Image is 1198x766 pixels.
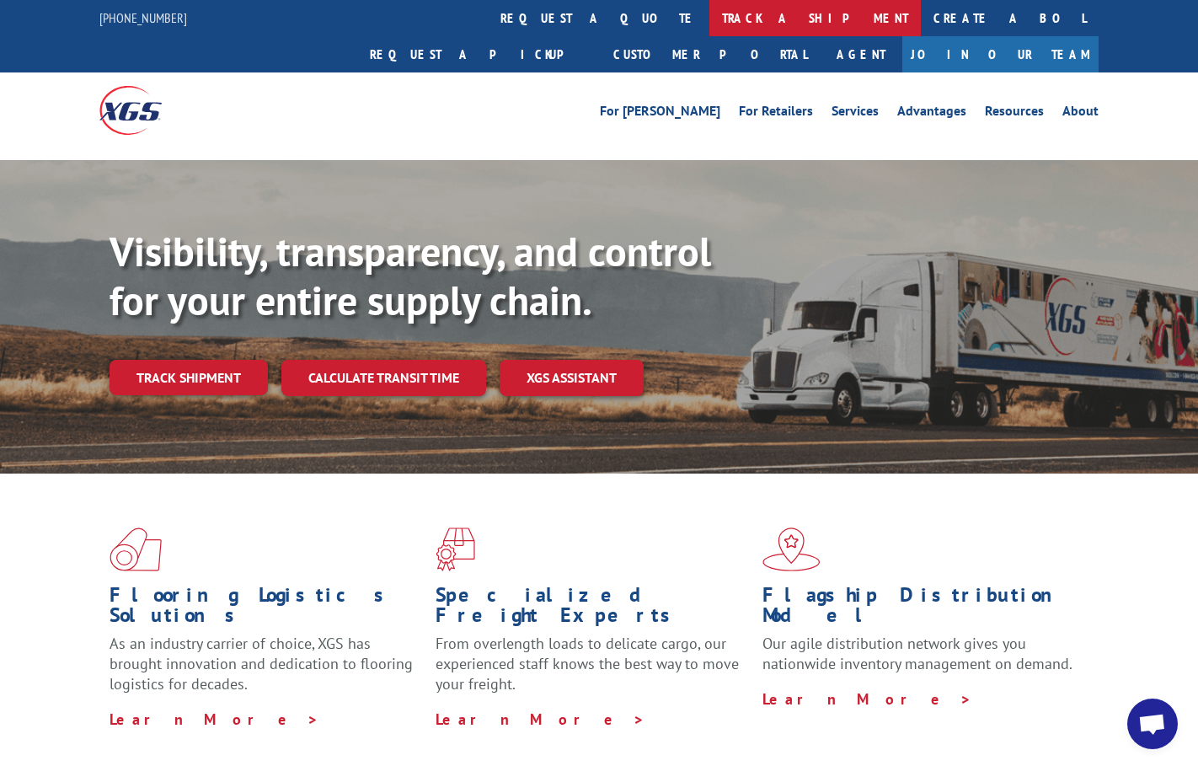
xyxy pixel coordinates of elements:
a: Join Our Team [902,36,1099,72]
a: Learn More > [762,689,972,709]
a: Request a pickup [357,36,601,72]
b: Visibility, transparency, and control for your entire supply chain. [110,225,711,326]
a: For Retailers [739,104,813,123]
img: xgs-icon-flagship-distribution-model-red [762,528,821,571]
a: Learn More > [436,710,645,729]
p: From overlength loads to delicate cargo, our experienced staff knows the best way to move your fr... [436,634,749,709]
a: Track shipment [110,360,268,395]
a: [PHONE_NUMBER] [99,9,187,26]
a: Learn More > [110,710,319,729]
h1: Flooring Logistics Solutions [110,585,423,634]
a: Customer Portal [601,36,820,72]
div: Open chat [1127,699,1178,749]
img: xgs-icon-total-supply-chain-intelligence-red [110,528,162,571]
span: As an industry carrier of choice, XGS has brought innovation and dedication to flooring logistics... [110,634,413,694]
img: xgs-icon-focused-on-flooring-red [436,528,475,571]
a: Calculate transit time [281,360,486,396]
a: For [PERSON_NAME] [600,104,720,123]
a: Resources [985,104,1044,123]
a: Services [832,104,879,123]
a: Agent [820,36,902,72]
a: About [1062,104,1099,123]
a: Advantages [897,104,966,123]
h1: Flagship Distribution Model [762,585,1076,634]
h1: Specialized Freight Experts [436,585,749,634]
span: Our agile distribution network gives you nationwide inventory management on demand. [762,634,1072,673]
a: XGS ASSISTANT [500,360,644,396]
